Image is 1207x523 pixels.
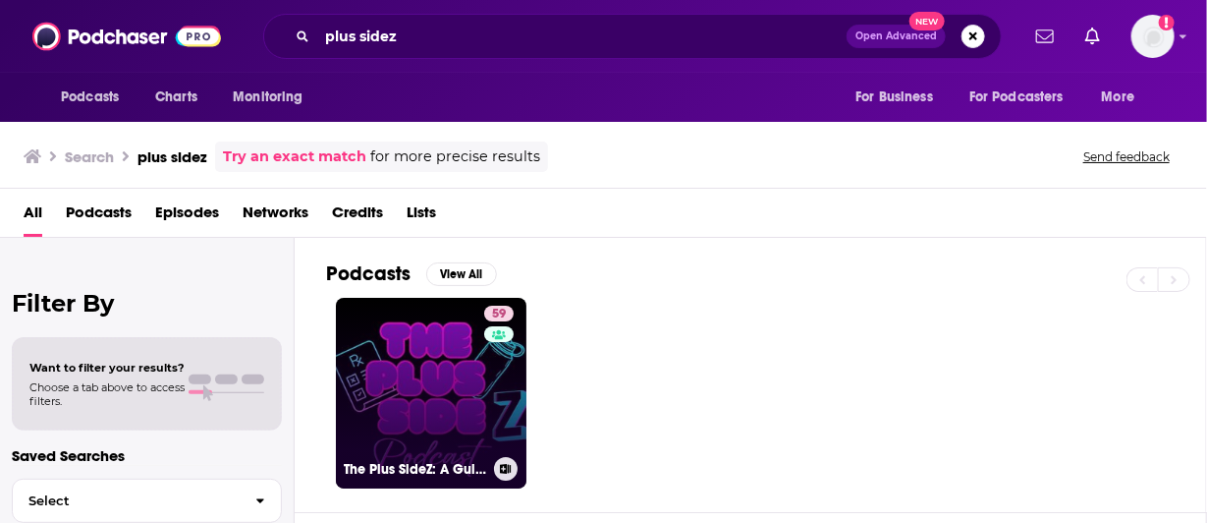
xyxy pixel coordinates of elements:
[1131,15,1175,58] button: Show profile menu
[12,446,282,465] p: Saved Searches
[969,84,1064,111] span: For Podcasters
[1159,15,1175,30] svg: Add a profile image
[233,84,302,111] span: Monitoring
[263,14,1002,59] div: Search podcasts, credits, & more...
[65,147,114,166] h3: Search
[61,84,119,111] span: Podcasts
[219,79,328,116] button: open menu
[12,289,282,318] h2: Filter By
[370,145,540,168] span: for more precise results
[484,306,514,321] a: 59
[1102,84,1135,111] span: More
[326,261,497,286] a: PodcastsView All
[407,197,436,237] a: Lists
[847,25,946,48] button: Open AdvancedNew
[29,361,185,375] span: Want to filter your results?
[243,197,308,237] a: Networks
[344,461,486,478] h3: The Plus SideZ: A Guide to GLP-1 & Metabolic Health
[142,79,209,116] a: Charts
[223,145,366,168] a: Try an exact match
[1077,148,1176,165] button: Send feedback
[32,18,221,55] img: Podchaser - Follow, Share and Rate Podcasts
[1131,15,1175,58] img: User Profile
[1077,20,1108,53] a: Show notifications dropdown
[426,262,497,286] button: View All
[842,79,958,116] button: open menu
[29,380,185,408] span: Choose a tab above to access filters.
[155,84,197,111] span: Charts
[137,147,207,166] h3: plus sidez
[47,79,144,116] button: open menu
[855,84,933,111] span: For Business
[326,261,411,286] h2: Podcasts
[957,79,1092,116] button: open menu
[155,197,219,237] a: Episodes
[13,494,240,507] span: Select
[1131,15,1175,58] span: Logged in as N0elleB7
[1088,79,1160,116] button: open menu
[855,31,937,41] span: Open Advanced
[1028,20,1062,53] a: Show notifications dropdown
[492,305,506,324] span: 59
[909,12,945,30] span: New
[66,197,132,237] a: Podcasts
[12,479,282,523] button: Select
[317,21,847,52] input: Search podcasts, credits, & more...
[332,197,383,237] a: Credits
[24,197,42,237] a: All
[336,298,526,489] a: 59The Plus SideZ: A Guide to GLP-1 & Metabolic Health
